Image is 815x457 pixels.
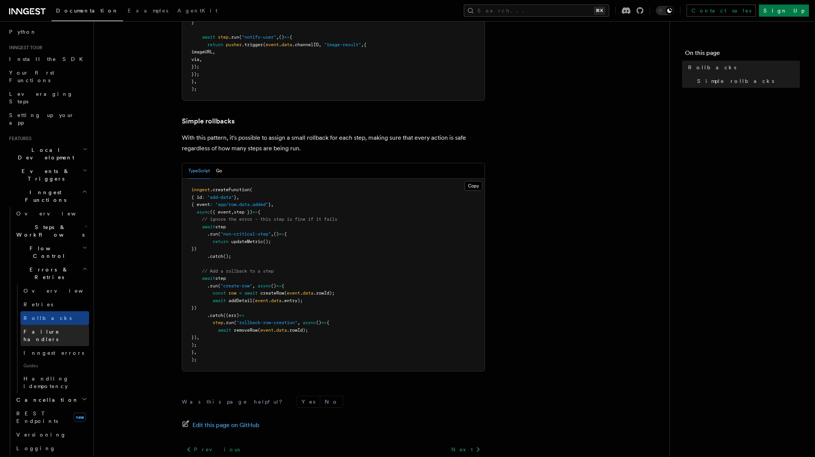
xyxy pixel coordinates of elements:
a: Inngest errors [20,346,89,360]
span: () [274,231,279,237]
span: Steps & Workflows [13,223,84,239]
span: addDetail [228,298,252,303]
button: Toggle dark mode [656,6,674,15]
span: data [282,42,292,47]
span: await [202,34,215,40]
span: step [215,224,226,229]
span: Logging [16,445,56,451]
p: With this pattern, it's possible to assign a small rollback for each step, making sure that every... [182,133,485,154]
span: "create-row" [221,283,252,289]
span: step [213,320,223,325]
span: await [244,290,258,296]
span: { id [191,195,202,200]
span: { [258,209,260,215]
span: Failure handlers [23,329,59,342]
span: Guides [20,360,89,372]
span: "add-data" [207,195,234,200]
h4: On this page [685,48,800,61]
span: .rowId); [287,328,308,333]
span: .trigger [242,42,263,47]
span: // ignore the error - this step is fine if it fails [202,217,337,222]
span: Setting up your app [9,112,74,126]
span: Errors & Retries [13,266,82,281]
span: imageURL [191,49,213,55]
span: ( [250,187,252,192]
span: event [255,298,268,303]
span: , [194,79,197,84]
span: , [276,34,279,40]
a: Overview [13,207,89,220]
span: , [236,195,239,200]
span: updateMetric [231,239,263,244]
span: , [319,42,321,47]
div: Inngest Functions [6,207,89,455]
span: () [271,283,276,289]
span: . [279,42,282,47]
a: Previous [182,443,244,456]
span: .channelID [292,42,319,47]
span: ( [263,42,266,47]
a: Overview [20,284,89,298]
span: => [276,283,282,289]
kbd: ⌘K [594,7,605,14]
span: Python [9,29,37,35]
a: Rollbacks [20,311,89,325]
span: => [284,34,289,40]
span: Flow Control [13,245,82,260]
span: event [260,328,274,333]
span: Local Development [6,146,83,161]
span: , [271,231,274,237]
span: (); [263,239,271,244]
a: Rollbacks [685,61,800,74]
span: , [252,283,255,289]
span: .catch [207,313,223,318]
span: = [239,290,242,296]
span: inngest [191,187,210,192]
a: Your first Functions [6,66,89,87]
span: .run [228,34,239,40]
span: Edit this page on GitHub [192,420,260,430]
span: ((err) [223,313,239,318]
span: Rollbacks [688,64,736,71]
span: return [213,239,228,244]
span: .entry); [282,298,303,303]
span: , [297,320,300,325]
span: data [271,298,282,303]
span: { [284,231,287,237]
span: event [266,42,279,47]
span: Cancellation [13,396,79,404]
a: Sign Up [759,5,809,17]
span: { [364,42,366,47]
span: data [303,290,313,296]
span: => [321,320,327,325]
span: event [287,290,300,296]
span: ( [218,231,221,237]
span: row [228,290,236,296]
span: step [215,276,226,281]
span: ( [258,328,260,333]
span: .catch [207,254,223,259]
a: Examples [123,2,173,20]
span: ); [191,86,197,92]
span: "image-result" [324,42,361,47]
span: .run [207,283,218,289]
a: Handling idempotency [20,372,89,393]
span: () [316,320,321,325]
span: .run [207,231,218,237]
a: Setting up your app [6,108,89,129]
span: : [202,195,205,200]
span: => [279,231,284,237]
span: => [239,313,244,318]
span: data [276,328,287,333]
span: Versioning [16,432,66,438]
span: AgentKit [177,8,217,14]
button: Cancellation [13,393,89,407]
span: Retries [23,301,53,307]
span: createRow [260,290,284,296]
span: Simple rollbacks [697,77,774,85]
span: ); [191,342,197,348]
span: } [191,79,194,84]
span: { event [191,202,210,207]
a: AgentKit [173,2,222,20]
button: Errors & Retries [13,263,89,284]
